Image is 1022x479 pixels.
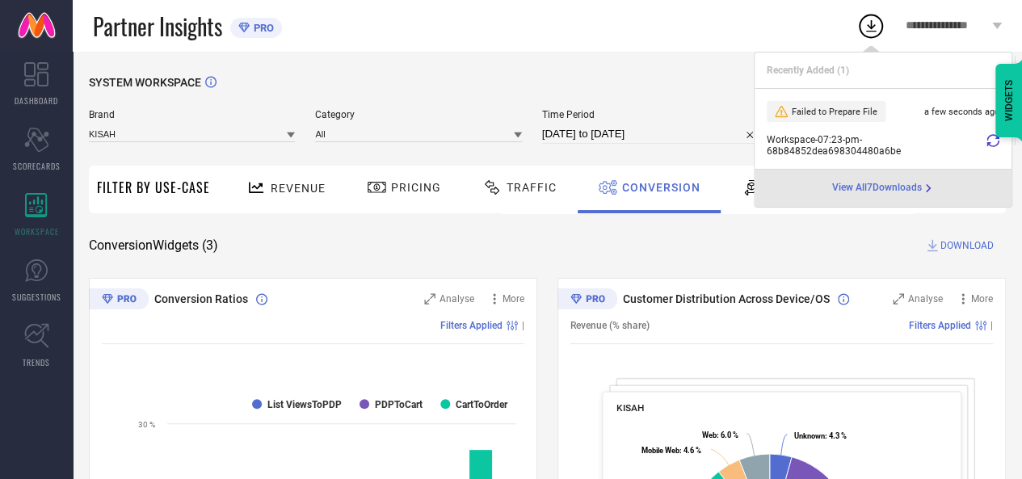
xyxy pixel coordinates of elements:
[701,431,716,439] tspan: Web
[23,356,50,368] span: TRENDS
[557,288,617,313] div: Premium
[522,320,524,331] span: |
[97,178,210,197] span: Filter By Use-Case
[793,431,846,439] text: : 4.3 %
[154,292,248,305] span: Conversion Ratios
[12,291,61,303] span: SUGGESTIONS
[271,182,326,195] span: Revenue
[792,107,877,117] span: Failed to Prepare File
[832,182,922,195] span: View All 7 Downloads
[89,109,295,120] span: Brand
[13,160,61,172] span: SCORECARDS
[440,293,474,305] span: Analyse
[622,181,700,194] span: Conversion
[767,65,849,76] span: Recently Added ( 1 )
[832,182,935,195] div: Open download page
[909,320,971,331] span: Filters Applied
[986,134,999,157] div: Retry
[15,95,58,107] span: DASHBOARD
[89,237,218,254] span: Conversion Widgets ( 3 )
[616,402,644,414] span: KISAH
[89,288,149,313] div: Premium
[503,293,524,305] span: More
[440,320,503,331] span: Filters Applied
[250,22,274,34] span: PRO
[623,292,830,305] span: Customer Distribution Across Device/OS
[15,225,59,237] span: WORKSPACE
[570,320,650,331] span: Revenue (% share)
[391,181,441,194] span: Pricing
[893,293,904,305] svg: Zoom
[542,109,761,120] span: Time Period
[767,134,982,157] span: Workspace - 07:23-pm - 68b84852dea698304480a6be
[793,431,824,439] tspan: Unknown
[832,182,935,195] a: View All7Downloads
[456,399,508,410] text: CartToOrder
[93,10,222,43] span: Partner Insights
[89,76,201,89] span: SYSTEM WORKSPACE
[908,293,943,305] span: Analyse
[375,399,423,410] text: PDPToCart
[701,431,738,439] text: : 6.0 %
[990,320,993,331] span: |
[641,446,679,455] tspan: Mobile Web
[641,446,701,455] text: : 4.6 %
[507,181,557,194] span: Traffic
[856,11,885,40] div: Open download list
[424,293,435,305] svg: Zoom
[542,124,761,144] input: Select time period
[940,237,994,254] span: DOWNLOAD
[924,107,999,117] span: a few seconds ago
[138,420,155,429] text: 30 %
[267,399,342,410] text: List ViewsToPDP
[971,293,993,305] span: More
[315,109,521,120] span: Category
